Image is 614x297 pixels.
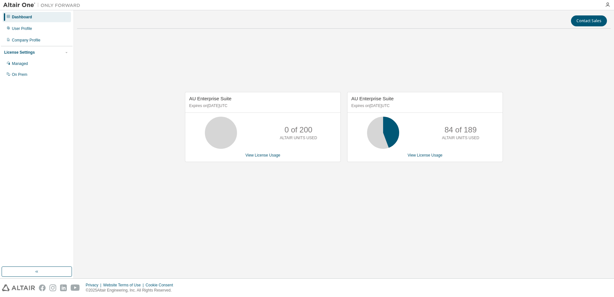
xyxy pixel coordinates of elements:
[12,72,27,77] div: On Prem
[351,103,497,109] p: Expires on [DATE] UTC
[60,284,67,291] img: linkedin.svg
[351,96,394,101] span: AU Enterprise Suite
[442,135,479,141] p: ALTAIR UNITS USED
[285,124,312,135] p: 0 of 200
[49,284,56,291] img: instagram.svg
[189,103,335,109] p: Expires on [DATE] UTC
[145,283,177,288] div: Cookie Consent
[3,2,83,8] img: Altair One
[103,283,145,288] div: Website Terms of Use
[408,153,443,157] a: View License Usage
[71,284,80,291] img: youtube.svg
[12,38,40,43] div: Company Profile
[189,96,232,101] span: AU Enterprise Suite
[86,283,103,288] div: Privacy
[245,153,280,157] a: View License Usage
[39,284,46,291] img: facebook.svg
[4,50,35,55] div: License Settings
[12,14,32,20] div: Dashboard
[571,15,607,26] button: Contact Sales
[444,124,477,135] p: 84 of 189
[280,135,317,141] p: ALTAIR UNITS USED
[12,61,28,66] div: Managed
[2,284,35,291] img: altair_logo.svg
[12,26,32,31] div: User Profile
[86,288,177,293] p: © 2025 Altair Engineering, Inc. All Rights Reserved.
